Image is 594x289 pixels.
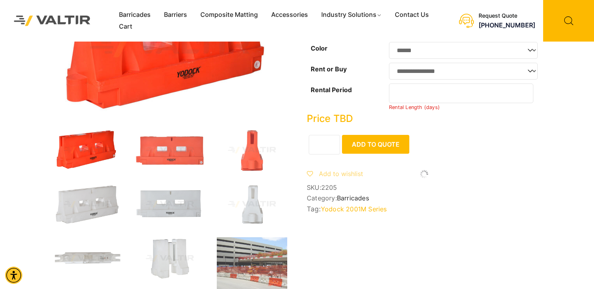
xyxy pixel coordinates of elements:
input: Product quantity [309,135,340,154]
input: Number [389,84,533,103]
a: call (888) 496-3625 [479,21,535,29]
button: Add to Quote [342,135,409,154]
a: Yodock 2001M Series [321,205,387,213]
a: Industry Solutions [315,9,389,21]
a: Cart [112,21,139,33]
div: Accessibility Menu [5,267,22,284]
a: Accessories [265,9,315,21]
label: Color [311,44,328,52]
img: Valtir Rentals [6,7,99,34]
img: A long, white plastic component with two openings at each end, possibly a part for machinery or e... [52,237,123,280]
span: Category: [307,194,542,202]
img: A white plastic device with two rectangular openings and a logo, likely a component or accessory ... [135,183,205,225]
img: A white plastic component with a central hinge, designed for structural support or assembly. [135,237,205,280]
small: Rental Length (days) [389,104,440,110]
label: Rent or Buy [311,65,347,73]
bdi: Price TBD [307,113,353,124]
div: Request Quote [479,13,535,19]
a: Barricades [112,9,157,21]
span: Tag: [307,205,542,213]
img: A white plastic dock component with openings, labeled "YODOCK," designed for modular assembly or ... [52,183,123,225]
a: Barriers [157,9,194,21]
a: Composite Matting [194,9,265,21]
a: Contact Us [388,9,436,21]
img: An orange traffic barrier with reflective white panels and the brand name "YODOCK" printed on it. [135,129,205,171]
img: An orange plastic object with a triangular shape, featuring a slot at the top and a circular base. [217,129,287,171]
span: 2205 [321,184,337,191]
span: SKU: [307,184,542,191]
th: Rental Period [307,82,389,113]
img: 2001M_Org_3Q.jpg [52,129,123,171]
img: A white plastic component with a vertical design, featuring a slot at the top and a cylindrical p... [217,183,287,225]
a: Barricades [337,194,369,202]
